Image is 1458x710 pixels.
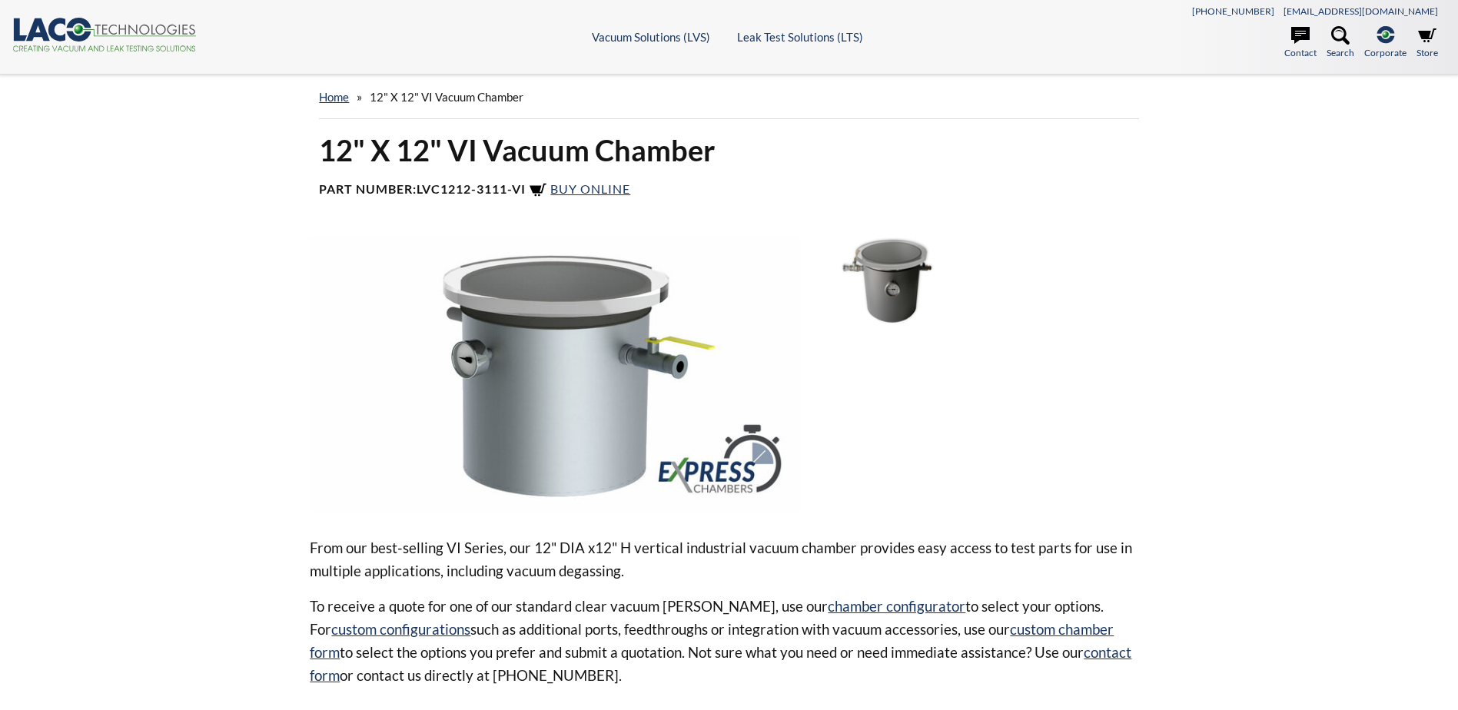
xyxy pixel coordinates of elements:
img: LVC1212-3111-VI Vacuum Chamber, front view [813,237,973,327]
b: LVC1212-3111-VI [417,181,526,196]
a: Search [1327,26,1354,60]
a: Leak Test Solutions (LTS) [737,30,863,44]
div: » [319,75,1138,119]
h4: Part Number: [319,181,1138,200]
a: custom configurations [331,620,470,638]
a: [PHONE_NUMBER] [1192,5,1274,17]
a: Buy Online [529,181,630,196]
p: To receive a quote for one of our standard clear vacuum [PERSON_NAME], use our to select your opt... [310,595,1147,687]
a: Contact [1284,26,1317,60]
a: [EMAIL_ADDRESS][DOMAIN_NAME] [1284,5,1438,17]
span: Buy Online [550,181,630,196]
img: LVC1212-3111-VI Express Chamber, angled view [310,237,800,512]
span: Corporate [1364,45,1407,60]
a: home [319,90,349,104]
a: Store [1416,26,1438,60]
h1: 12" X 12" VI Vacuum Chamber [319,131,1138,169]
a: chamber configurator [828,597,965,615]
a: Vacuum Solutions (LVS) [592,30,710,44]
span: 12" X 12" VI Vacuum Chamber [370,90,523,104]
p: From our best-selling VI Series, our 12" DIA x12" H vertical industrial vacuum chamber provides e... [310,536,1147,582]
